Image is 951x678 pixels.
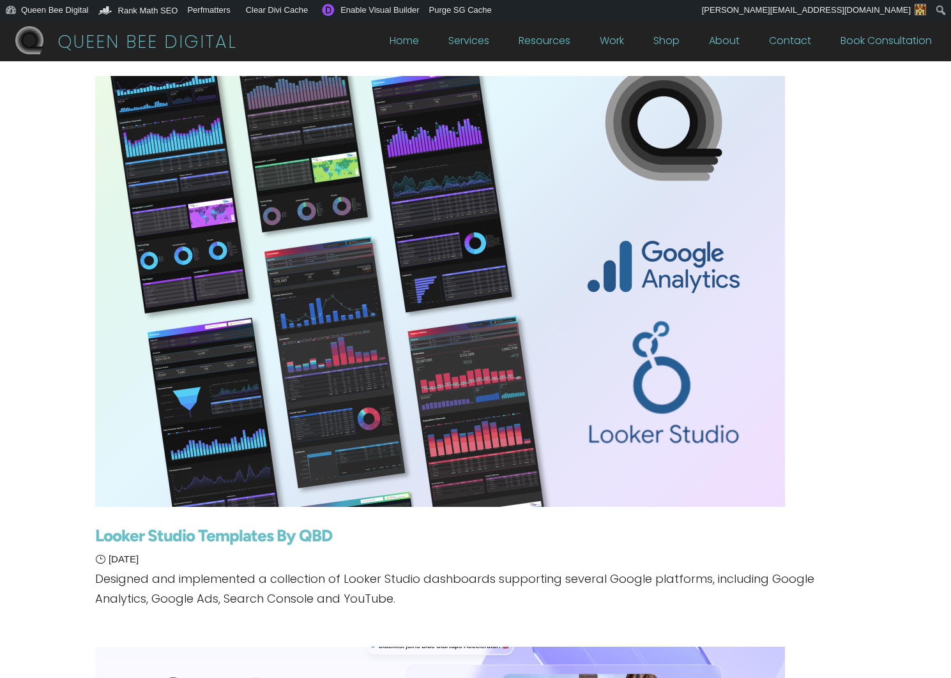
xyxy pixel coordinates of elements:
a: Services [448,36,489,50]
a: Work [600,36,624,50]
a: Home [390,36,419,50]
a: Contact [769,36,811,50]
span: [DATE] [95,552,139,566]
p: Designed and implemented a collection of Looker Studio dashboards supporting several Google platf... [95,569,856,608]
img: Looker Studio Templates By QBD [95,76,785,507]
a: Looker Studio Templates By QBD [95,525,332,546]
p: QUEEN BEE DIGITAL [57,33,237,52]
span: Rank Math SEO [118,6,178,15]
a: Resources [519,36,570,50]
a: About [709,36,740,50]
a: Shop [653,36,680,50]
img: QBD Logo [15,26,43,54]
a: Book Consultation [841,36,932,50]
